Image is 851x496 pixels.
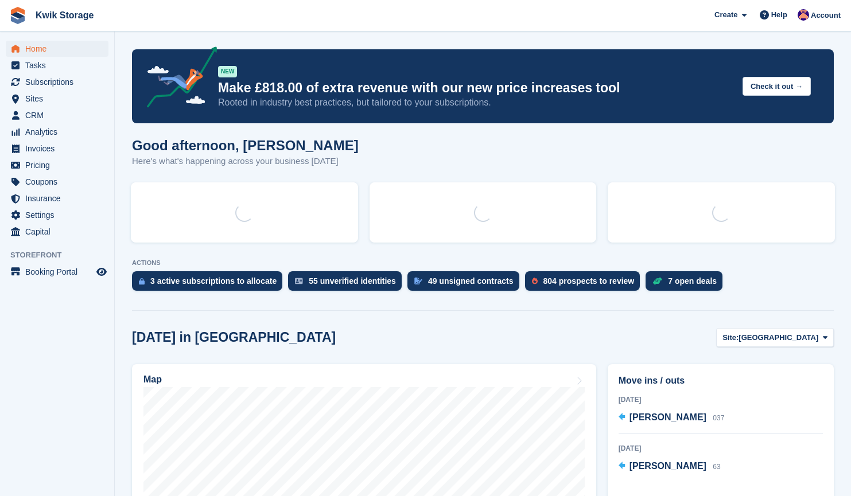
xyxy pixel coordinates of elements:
div: 7 open deals [668,276,717,286]
span: Settings [25,207,94,223]
h2: [DATE] in [GEOGRAPHIC_DATA] [132,330,336,345]
a: [PERSON_NAME] 63 [619,459,721,474]
a: [PERSON_NAME] 037 [619,411,725,425]
button: Site: [GEOGRAPHIC_DATA] [716,328,834,347]
a: menu [6,91,108,107]
div: 804 prospects to review [543,276,635,286]
a: 55 unverified identities [288,271,407,296]
img: Jade Stanley [798,9,809,21]
span: Insurance [25,190,94,206]
span: [PERSON_NAME] [629,412,706,422]
a: menu [6,157,108,173]
a: menu [6,74,108,90]
div: 3 active subscriptions to allocate [150,276,277,286]
div: NEW [218,66,237,77]
img: stora-icon-8386f47178a22dfd0bd8f6a31ec36ba5ce8667c1dd55bd0f319d3a0aa187defe.svg [9,7,26,24]
div: 49 unsigned contracts [428,276,514,286]
h2: Move ins / outs [619,374,823,388]
a: menu [6,124,108,140]
span: Pricing [25,157,94,173]
span: Booking Portal [25,264,94,280]
a: 804 prospects to review [525,271,646,296]
span: Home [25,41,94,57]
a: menu [6,264,108,280]
a: Preview store [95,265,108,279]
div: [DATE] [619,443,823,454]
span: Storefront [10,249,114,261]
a: menu [6,140,108,157]
span: 63 [713,463,720,471]
p: Rooted in industry best practices, but tailored to your subscriptions. [218,96,733,109]
img: deal-1b604bf984904fb50ccaf53a9ad4b4a5d6e5aea283cecdc64d6e3604feb123c2.svg [652,277,662,285]
h1: Good afternoon, [PERSON_NAME] [132,138,359,153]
span: Invoices [25,140,94,157]
h2: Map [143,374,162,385]
img: active_subscription_to_allocate_icon-d502201f5373d7db506a760aba3b589e785aa758c864c3986d89f69b8ff3... [139,278,145,285]
span: CRM [25,107,94,123]
a: menu [6,190,108,206]
a: 49 unsigned contracts [407,271,525,296]
a: 3 active subscriptions to allocate [132,271,288,296]
span: [GEOGRAPHIC_DATA] [739,332,818,343]
img: verify_identity-adf6edd0f0f0b5bbfe63781bf79b02c33cf7c696d77639b501bdc392416b5a36.svg [295,278,303,284]
p: ACTIONS [132,259,834,267]
p: Here's what's happening across your business [DATE] [132,155,359,168]
img: price-adjustments-announcement-icon-8257ccfd72463d97f412b2fc003d46551f7dbcb40ab6d574587a9cd5c0d94... [137,46,217,112]
span: Analytics [25,124,94,140]
a: 7 open deals [646,271,728,296]
span: Tasks [25,57,94,73]
img: contract_signature_icon-13c848040528278c33f63329250d36e43548de30e8caae1d1a13099fd9432cc5.svg [414,278,422,284]
span: Site: [722,332,739,343]
div: 55 unverified identities [309,276,396,286]
a: menu [6,107,108,123]
a: menu [6,174,108,190]
div: [DATE] [619,395,823,405]
a: menu [6,224,108,240]
span: Help [771,9,787,21]
a: menu [6,41,108,57]
p: Make £818.00 of extra revenue with our new price increases tool [218,80,733,96]
img: prospect-51fa495bee0391a8d652442698ab0144808aea92771e9ea1ae160a38d050c398.svg [532,278,538,284]
span: 037 [713,414,724,422]
span: Coupons [25,174,94,190]
span: Capital [25,224,94,240]
span: [PERSON_NAME] [629,461,706,471]
a: menu [6,57,108,73]
button: Check it out → [743,77,811,96]
span: Sites [25,91,94,107]
a: Kwik Storage [31,6,98,25]
span: Create [714,9,737,21]
a: menu [6,207,108,223]
span: Account [811,10,841,21]
span: Subscriptions [25,74,94,90]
